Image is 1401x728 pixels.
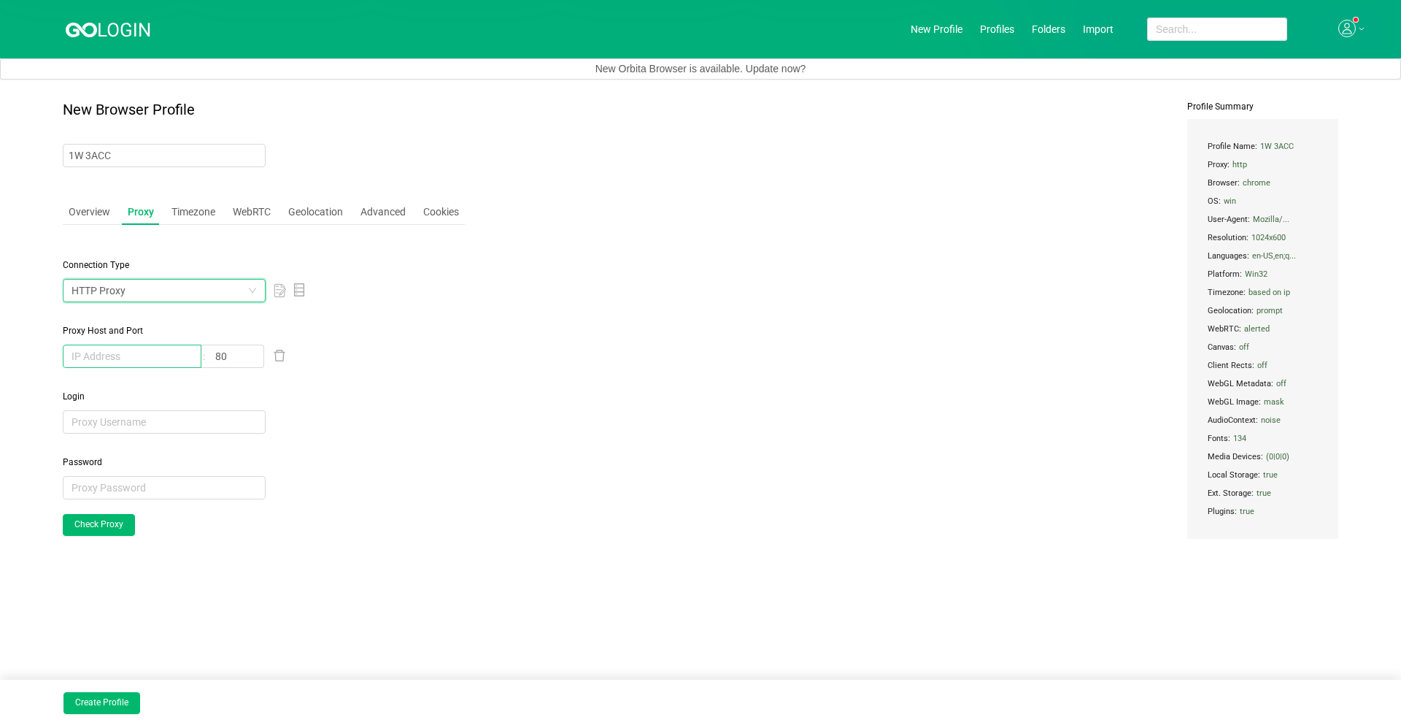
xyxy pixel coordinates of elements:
[1276,375,1286,392] span: off
[1205,502,1320,521] span: Plugins:
[1205,393,1320,411] span: WebGL Image:
[207,345,264,368] input: port
[63,101,465,118] h1: New Browser Profile
[1205,174,1320,192] span: Browser:
[63,410,266,434] input: Proxy Username
[282,199,349,226] div: Geolocation
[1224,193,1236,210] span: win
[63,514,135,536] button: Check Proxy
[1354,18,1358,22] sup: 1
[1240,503,1254,520] span: true
[1239,339,1249,356] span: off
[248,286,257,296] i: icon: down
[1147,18,1287,41] input: Search...
[1205,229,1320,247] span: Resolution:
[1205,375,1320,393] span: WebGL Metadata:
[1232,156,1247,173] span: http
[980,23,1014,35] a: Profiles
[911,23,962,35] a: New Profile
[1253,211,1289,228] span: Mozilla/...
[1032,23,1065,35] a: Folders
[63,345,201,368] input: IP Address
[63,456,465,469] span: Password
[63,144,266,167] input: Profile Name
[293,283,306,296] i: icon: database
[63,258,465,272] span: Connection Type
[1205,192,1320,210] span: OS:
[417,199,465,226] div: Cookies
[63,476,266,499] input: Proxy Password
[63,324,465,337] span: Proxy Host and Port
[227,199,277,226] div: WebRTC
[1205,247,1320,265] span: Languages:
[1263,467,1278,483] span: true
[1205,156,1320,174] span: Proxy:
[1187,101,1338,112] span: Profile Summary
[1205,210,1320,229] span: User-Agent:
[1233,430,1246,447] span: 134
[1205,302,1320,320] span: Geolocation:
[1257,357,1267,374] span: off
[1205,137,1320,156] span: Profile Name:
[72,280,126,302] div: HTTP Proxy
[1205,338,1320,356] span: Canvas:
[1205,466,1320,484] span: Local Storage:
[1261,412,1281,429] span: noise
[1243,175,1270,191] span: chrome
[1244,321,1270,337] span: alerted
[1205,411,1320,429] span: AudioContext:
[1205,283,1320,302] span: Timezone:
[63,390,465,403] span: Login
[1251,229,1286,246] span: 1024x600
[1248,284,1290,301] span: based on ip
[1205,265,1320,283] span: Platform:
[63,692,140,714] button: Create Profile
[63,199,116,226] div: Overview
[1252,248,1296,264] span: en-US,en;q...
[166,199,221,226] div: Timezone
[1257,302,1283,319] span: prompt
[1205,356,1320,375] span: Client Rects:
[1257,485,1271,502] span: true
[1245,266,1267,283] span: Win32
[1205,429,1320,448] span: Fonts:
[122,199,160,226] div: Proxy
[1205,484,1320,502] span: Ext. Storage:
[355,199,412,226] div: Advanced
[1083,23,1114,35] a: Import
[1205,448,1320,466] span: Media Devices:
[1205,320,1320,338] span: WebRTC:
[1264,394,1284,410] span: mask
[273,349,286,362] i: icon: delete
[1266,448,1289,465] span: ( 0 | 0 | 0 )
[1260,138,1294,155] span: 1W 3ACC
